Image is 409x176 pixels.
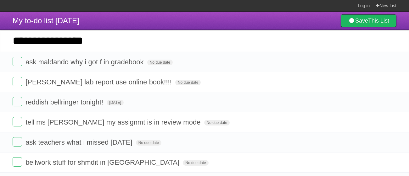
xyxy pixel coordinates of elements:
span: tell ms [PERSON_NAME] my assignmt is in review mode [25,118,202,126]
label: Done [13,97,22,106]
span: My to-do list [DATE] [13,16,79,25]
label: Done [13,137,22,147]
span: No due date [183,160,208,166]
label: Done [13,157,22,167]
label: Done [13,117,22,126]
b: This List [368,18,389,24]
span: [DATE] [107,100,124,105]
span: No due date [204,120,230,125]
span: reddish bellringer tonight! [25,98,105,106]
span: bellwork stuff for shmdit in [GEOGRAPHIC_DATA] [25,158,181,166]
span: No due date [175,80,201,85]
span: ask teachers what i missed [DATE] [25,138,134,146]
label: Done [13,77,22,86]
span: ask maldando why i got f in gradebook [25,58,145,66]
span: [PERSON_NAME] lab report use online book!!!! [25,78,173,86]
a: SaveThis List [341,14,396,27]
label: Done [13,57,22,66]
span: No due date [136,140,161,146]
span: No due date [147,60,173,65]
